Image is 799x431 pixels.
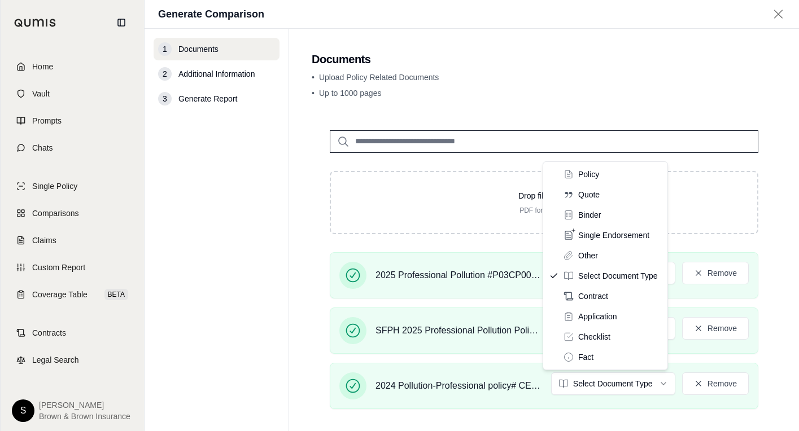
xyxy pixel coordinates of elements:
span: Policy [578,169,599,180]
span: Other [578,250,598,261]
span: Single Endorsement [578,230,649,241]
span: Select Document Type [578,270,658,282]
span: Binder [578,209,601,221]
span: Application [578,311,617,322]
span: Quote [578,189,600,200]
span: Contract [578,291,608,302]
span: Fact [578,351,593,363]
span: Checklist [578,331,610,342]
